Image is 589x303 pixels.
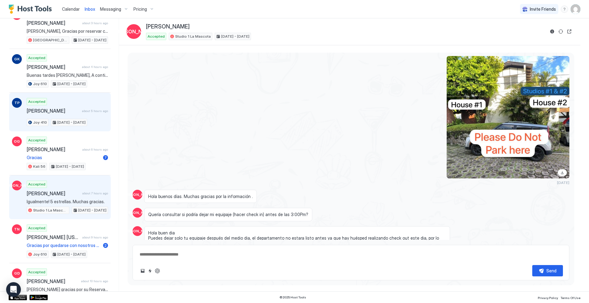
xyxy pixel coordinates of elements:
[538,294,558,301] a: Privacy Policy
[82,65,108,69] span: about 4 hours ago
[33,120,47,125] span: Joy 410
[558,169,567,176] a: Download
[78,37,106,43] span: [DATE] - [DATE]
[28,55,45,61] span: Accepted
[78,208,106,213] span: [DATE] - [DATE]
[62,6,80,12] a: Calendar
[82,109,108,113] span: about 5 hours ago
[557,180,569,185] span: [DATE]
[538,296,558,300] span: Privacy Policy
[571,4,580,14] div: User profile
[82,21,108,25] span: about 3 hours ago
[9,295,27,300] a: App Store
[27,28,108,34] span: [PERSON_NAME], Gracias por reservar con nosotros en [GEOGRAPHIC_DATA][PERSON_NAME]! Confirmamos t...
[122,210,153,215] span: [PERSON_NAME]
[560,294,580,301] a: Terms Of Use
[2,183,32,188] span: [PERSON_NAME]
[57,81,86,87] span: [DATE] - [DATE]
[27,234,80,240] span: [PERSON_NAME] [US_STATE]
[133,6,147,12] span: Pricing
[14,100,20,106] span: TP
[104,155,107,160] span: 7
[148,34,165,39] span: Accepted
[154,267,161,275] button: ChatGPT Auto Reply
[447,56,569,178] div: View image
[557,28,564,35] button: Sync reservation
[33,81,47,87] span: Joy 610
[33,252,47,257] span: Joy 610
[122,228,153,234] span: [PERSON_NAME]
[82,191,108,195] span: about 7 hours ago
[27,190,80,196] span: [PERSON_NAME]
[27,287,108,292] span: [PERSON_NAME] gracias por su Reservacion desde [DATE] hasta [DATE], de 2 noches para 2 huéspedes....
[27,278,79,284] span: [PERSON_NAME]
[122,192,153,197] span: [PERSON_NAME]
[56,164,84,169] span: [DATE] - [DATE]
[29,295,48,300] a: Google Play Store
[27,108,79,114] span: [PERSON_NAME]
[28,181,45,187] span: Accepted
[279,295,306,299] span: © 2025 Host Tools
[114,28,154,35] span: [PERSON_NAME]
[175,34,211,39] span: Studio 1 La Mascota
[532,265,563,276] button: Send
[28,225,45,231] span: Accepted
[561,6,568,13] div: menu
[33,164,45,169] span: Kali 56
[28,137,45,143] span: Accepted
[57,252,86,257] span: [DATE] - [DATE]
[27,155,101,160] span: Gracias
[27,243,101,248] span: Gracias por quedarse con nosotros Les deseamos buen viaje de retorno
[27,146,80,152] span: [PERSON_NAME]
[27,20,80,26] span: [PERSON_NAME]
[81,279,108,283] span: about 10 hours ago
[546,267,556,274] div: Send
[28,99,45,104] span: Accepted
[549,28,556,35] button: Reservation information
[530,6,556,12] span: Invite Friends
[85,6,95,12] a: Inbox
[82,148,108,151] span: about 6 hours ago
[33,37,68,43] span: [GEOGRAPHIC_DATA][PERSON_NAME] A/C Wifi - New
[146,267,154,275] button: Quick reply
[6,282,21,297] div: Open Intercom Messenger
[14,271,20,276] span: GD
[27,64,79,70] span: [PERSON_NAME]
[82,235,108,239] span: about 9 hours ago
[28,269,45,275] span: Accepted
[221,34,249,39] span: [DATE] - [DATE]
[14,226,20,232] span: TN
[104,243,107,248] span: 2
[27,73,108,78] span: Buenas tardes [PERSON_NAME], A continuación compartimos enlace de pago para que puedas hacerlo di...
[146,23,190,30] span: [PERSON_NAME]
[100,6,121,12] span: Messaging
[560,296,580,300] span: Terms Of Use
[148,212,308,217] span: Quería consultar si podría dejar mi equipaje (hacer check in) antes de las 3:00Pm?
[566,28,573,35] button: Open reservation
[14,139,20,144] span: OG
[33,208,68,213] span: Studio 1 La Mascota
[139,267,146,275] button: Upload image
[27,199,108,204] span: Igualmente! 5 estrellas. Muchas gracias.
[148,230,446,252] span: Hola buen dia Puedes dejar solo tu equipaje después del medio dia, el departamento no estara list...
[14,56,20,62] span: GK
[57,120,86,125] span: [DATE] - [DATE]
[9,5,55,14] a: Host Tools Logo
[148,194,253,199] span: Hola buenos días. Muchas gracias por la información .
